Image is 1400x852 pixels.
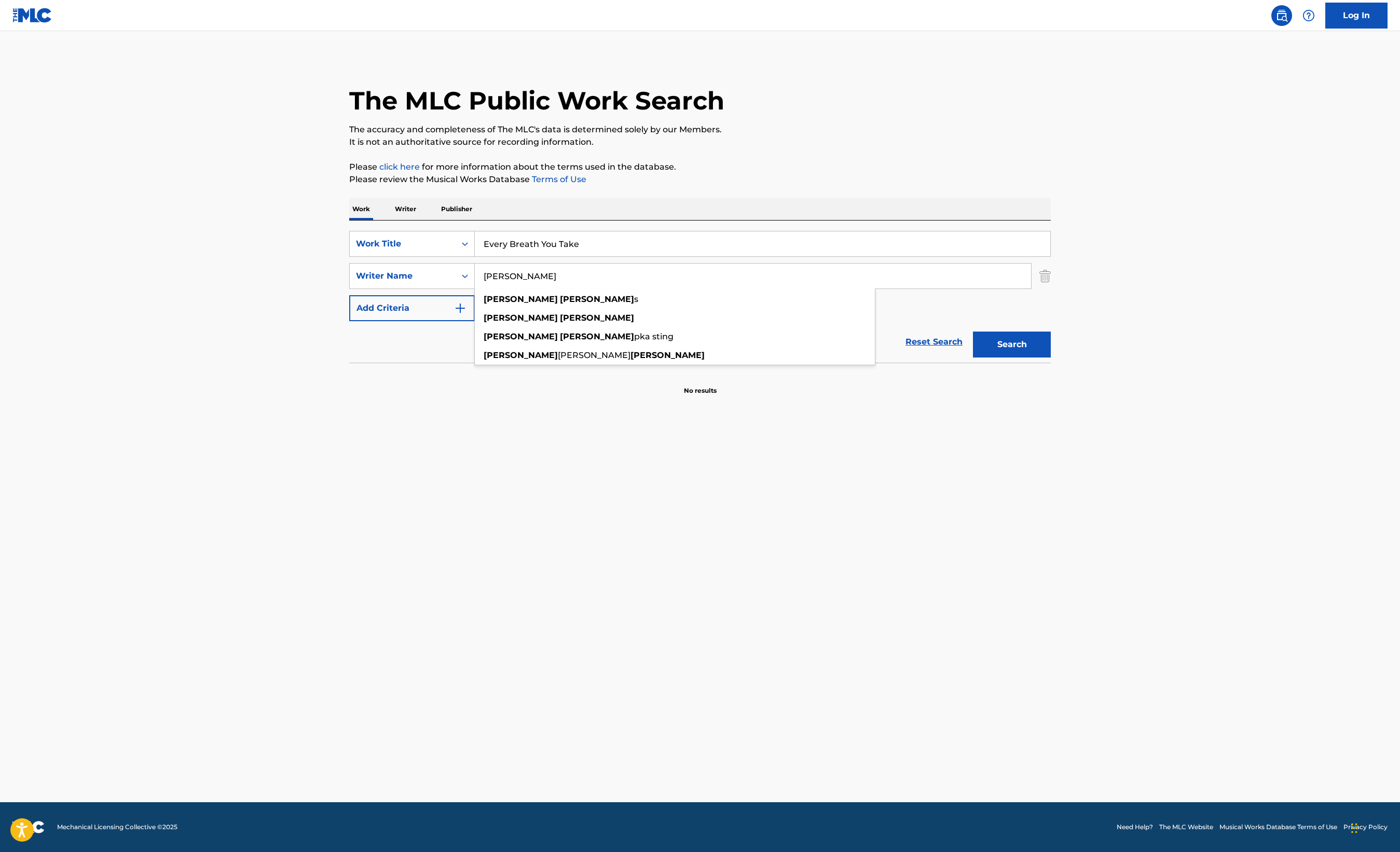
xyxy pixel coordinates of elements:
[1275,9,1288,22] img: search
[900,331,968,353] a: Reset Search
[349,231,1051,363] form: Search Form
[484,350,558,360] strong: [PERSON_NAME]
[484,294,558,304] strong: [PERSON_NAME]
[356,270,449,282] div: Writer Name
[560,313,634,323] strong: [PERSON_NAME]
[1348,802,1400,852] div: 채팅 위젯
[1348,802,1400,852] iframe: Chat Widget
[349,295,475,321] button: Add Criteria
[1271,5,1292,26] a: Public Search
[1159,822,1213,832] a: The MLC Website
[684,374,717,395] p: No results
[484,313,558,323] strong: [PERSON_NAME]
[1219,822,1337,832] a: Musical Works Database Terms of Use
[558,350,630,360] span: [PERSON_NAME]
[1343,822,1388,832] a: Privacy Policy
[349,85,724,116] h1: The MLC Public Work Search
[634,294,638,304] span: s
[634,332,674,341] span: pka sting
[349,198,373,220] p: Work
[530,174,586,184] a: Terms of Use
[349,136,1051,148] p: It is not an authoritative source for recording information.
[349,161,1051,173] p: Please for more information about the terms used in the database.
[1302,9,1315,22] img: help
[379,162,420,172] a: click here
[349,173,1051,186] p: Please review the Musical Works Database
[560,332,634,341] strong: [PERSON_NAME]
[349,123,1051,136] p: The accuracy and completeness of The MLC's data is determined solely by our Members.
[12,821,45,833] img: logo
[560,294,634,304] strong: [PERSON_NAME]
[630,350,705,360] strong: [PERSON_NAME]
[356,238,449,250] div: Work Title
[392,198,419,220] p: Writer
[438,198,475,220] p: Publisher
[57,822,177,832] span: Mechanical Licensing Collective © 2025
[484,332,558,341] strong: [PERSON_NAME]
[973,332,1051,358] button: Search
[1325,3,1388,29] a: Log In
[12,8,52,23] img: MLC Logo
[454,302,466,314] img: 9d2ae6d4665cec9f34b9.svg
[1298,5,1319,26] div: Help
[1351,813,1357,844] div: 드래그
[1117,822,1153,832] a: Need Help?
[1039,263,1051,289] img: Delete Criterion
